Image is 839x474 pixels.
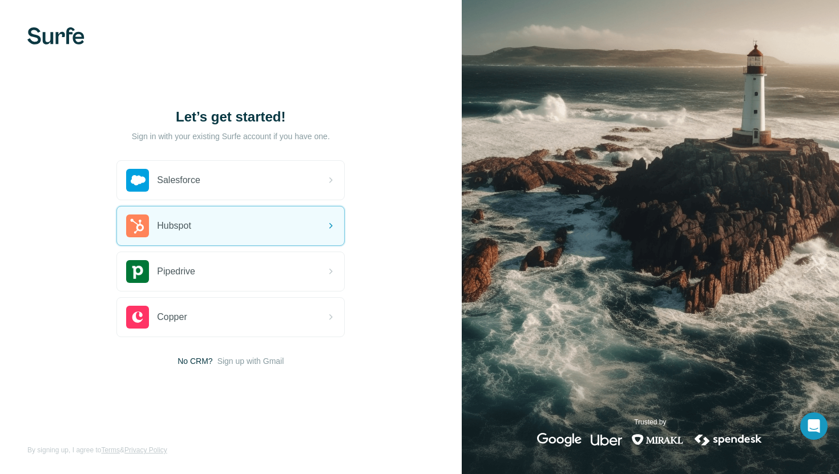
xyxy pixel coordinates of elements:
[132,131,330,142] p: Sign in with your existing Surfe account if you have one.
[126,169,149,192] img: salesforce's logo
[124,446,167,454] a: Privacy Policy
[537,433,582,447] img: google's logo
[631,433,684,447] img: mirakl's logo
[157,219,191,233] span: Hubspot
[126,214,149,237] img: hubspot's logo
[101,446,120,454] a: Terms
[800,412,828,440] div: Open Intercom Messenger
[116,108,345,126] h1: Let’s get started!
[591,433,622,447] img: uber's logo
[217,355,284,367] button: Sign up with Gmail
[126,306,149,329] img: copper's logo
[178,355,212,367] span: No CRM?
[27,445,167,455] span: By signing up, I agree to &
[126,260,149,283] img: pipedrive's logo
[157,310,187,324] span: Copper
[157,265,195,278] span: Pipedrive
[693,433,764,447] img: spendesk's logo
[27,27,84,44] img: Surfe's logo
[157,173,200,187] span: Salesforce
[634,417,666,427] p: Trusted by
